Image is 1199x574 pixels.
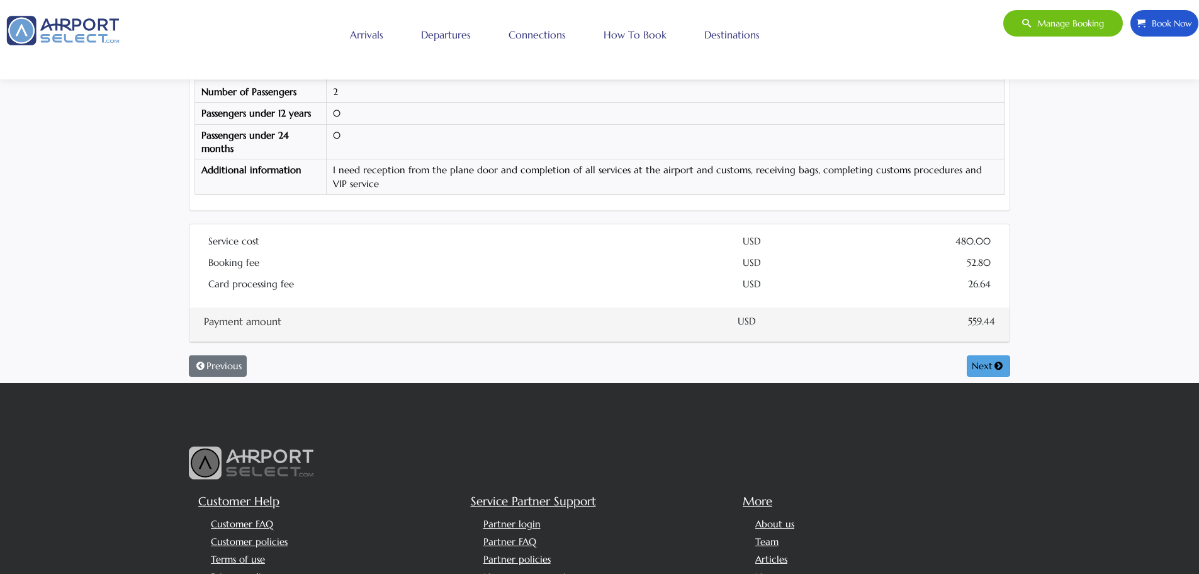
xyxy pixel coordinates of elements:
[189,355,247,377] button: Previous
[743,234,761,249] label: USD
[1130,9,1199,37] a: Book Now
[204,314,729,329] h3: Payment amount
[189,446,315,480] img: airport select logo
[968,314,995,329] label: 559.44
[194,124,327,159] th: Passengers under 24 months
[955,234,991,249] label: 480.00
[198,493,461,510] h5: Customer Help
[505,19,569,50] a: Connections
[743,277,761,292] label: USD
[211,553,265,565] a: Terms of use
[327,159,1005,195] td: I need reception from the plane door and completion of all services at the airport and customs, r...
[1031,10,1104,37] span: Manage booking
[1146,10,1192,37] span: Book Now
[600,19,670,50] a: How to book
[483,518,541,530] a: Partner login
[208,255,724,270] p: Booking fee
[738,314,756,329] label: USD
[967,355,1010,377] button: Next
[967,255,991,270] label: 52.80
[327,81,1005,102] td: 2
[483,553,551,565] a: Partner policies
[208,234,724,249] p: Service cost
[327,124,1005,159] td: 0
[347,19,386,50] a: Arrivals
[211,536,288,548] a: Customer policies
[194,81,327,102] th: Number of Passengers
[755,553,787,565] a: Articles
[208,277,724,292] p: Card processing fee
[743,493,1006,510] h5: More
[194,103,327,124] th: Passengers under 12 years
[701,19,763,50] a: Destinations
[211,518,273,530] a: Customer FAQ
[1003,9,1123,37] a: Manage booking
[968,277,991,292] label: 26.64
[418,19,474,50] a: Departures
[471,493,734,510] h5: Service Partner Support
[483,536,536,548] a: Partner FAQ
[327,103,1005,124] td: 0
[755,518,794,530] a: About us
[194,159,327,195] th: Additional information
[755,536,779,548] a: Team
[743,255,761,270] label: USD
